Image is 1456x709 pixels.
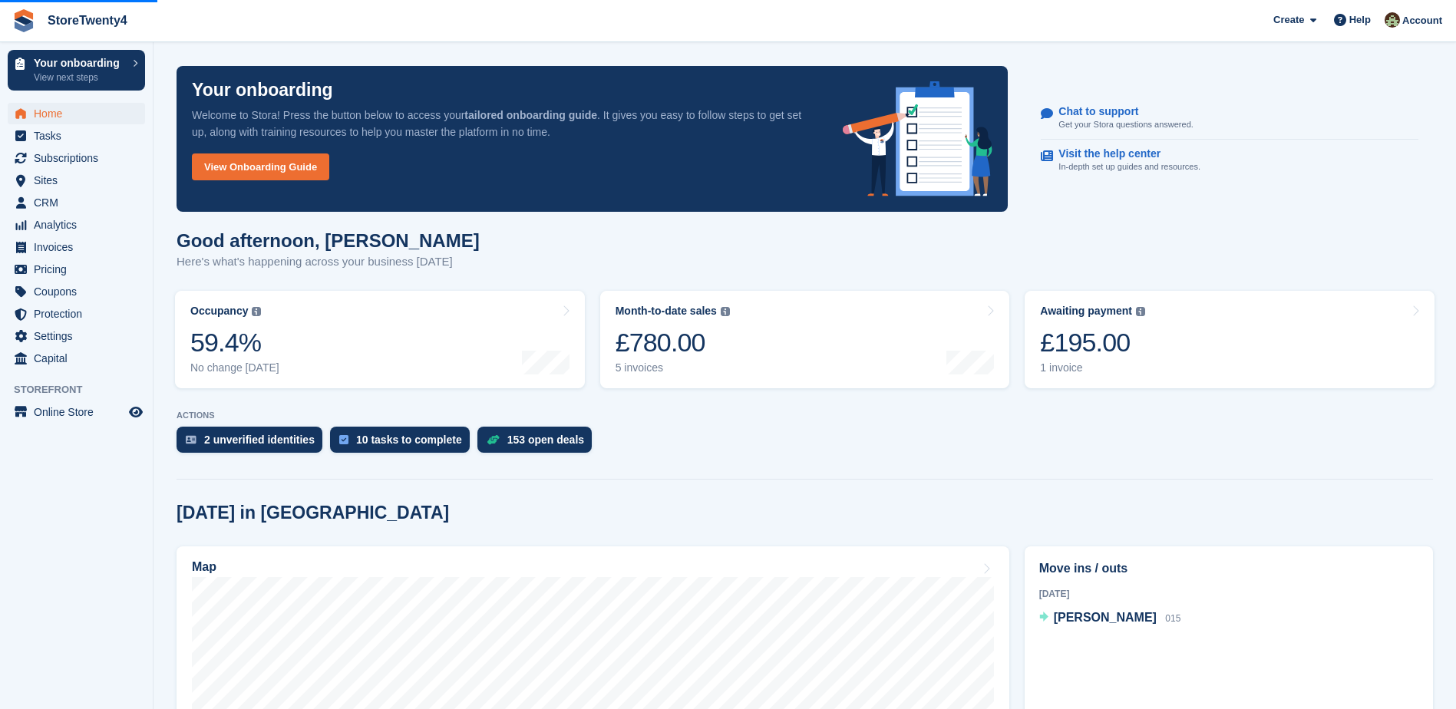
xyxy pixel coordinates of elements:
a: Visit the help center In-depth set up guides and resources. [1041,140,1418,181]
div: 10 tasks to complete [356,434,462,446]
span: Tasks [34,125,126,147]
img: Lee Hanlon [1385,12,1400,28]
a: menu [8,147,145,169]
img: verify_identity-adf6edd0f0f0b5bbfe63781bf79b02c33cf7c696d77639b501bdc392416b5a36.svg [186,435,196,444]
a: View Onboarding Guide [192,153,329,180]
img: stora-icon-8386f47178a22dfd0bd8f6a31ec36ba5ce8667c1dd55bd0f319d3a0aa187defe.svg [12,9,35,32]
div: 153 open deals [507,434,584,446]
p: Get your Stora questions answered. [1058,118,1193,131]
h2: Move ins / outs [1039,559,1418,578]
p: Your onboarding [34,58,125,68]
div: 5 invoices [616,361,730,374]
div: 59.4% [190,327,279,358]
span: Capital [34,348,126,369]
div: 1 invoice [1040,361,1145,374]
span: Online Store [34,401,126,423]
a: menu [8,303,145,325]
a: 153 open deals [477,427,599,460]
span: 015 [1165,613,1180,624]
div: 2 unverified identities [204,434,315,446]
div: No change [DATE] [190,361,279,374]
span: Invoices [34,236,126,258]
div: £195.00 [1040,327,1145,358]
p: In-depth set up guides and resources. [1058,160,1200,173]
h2: Map [192,560,216,574]
a: menu [8,125,145,147]
a: Occupancy 59.4% No change [DATE] [175,291,585,388]
a: menu [8,236,145,258]
a: menu [8,401,145,423]
p: Your onboarding [192,81,333,99]
span: CRM [34,192,126,213]
a: 10 tasks to complete [330,427,477,460]
div: Awaiting payment [1040,305,1132,318]
span: Subscriptions [34,147,126,169]
img: icon-info-grey-7440780725fd019a000dd9b08b2336e03edf1995a4989e88bcd33f0948082b44.svg [252,307,261,316]
p: View next steps [34,71,125,84]
span: Home [34,103,126,124]
span: [PERSON_NAME] [1054,611,1157,624]
a: menu [8,325,145,347]
h2: [DATE] in [GEOGRAPHIC_DATA] [177,503,449,523]
p: Welcome to Stora! Press the button below to access your . It gives you easy to follow steps to ge... [192,107,818,140]
a: Chat to support Get your Stora questions answered. [1041,97,1418,140]
a: menu [8,259,145,280]
div: Occupancy [190,305,248,318]
a: [PERSON_NAME] 015 [1039,608,1181,628]
p: ACTIONS [177,411,1433,420]
span: Create [1273,12,1304,28]
span: Account [1402,13,1442,28]
span: Coupons [34,281,126,302]
a: Your onboarding View next steps [8,50,145,91]
p: Here's what's happening across your business [DATE] [177,253,480,271]
span: Help [1349,12,1371,28]
a: Preview store [127,403,145,421]
span: Settings [34,325,126,347]
span: Protection [34,303,126,325]
p: Visit the help center [1058,147,1188,160]
div: Month-to-date sales [616,305,717,318]
a: menu [8,103,145,124]
img: icon-info-grey-7440780725fd019a000dd9b08b2336e03edf1995a4989e88bcd33f0948082b44.svg [1136,307,1145,316]
span: Sites [34,170,126,191]
img: deal-1b604bf984904fb50ccaf53a9ad4b4a5d6e5aea283cecdc64d6e3604feb123c2.svg [487,434,500,445]
a: menu [8,192,145,213]
h1: Good afternoon, [PERSON_NAME] [177,230,480,251]
span: Analytics [34,214,126,236]
img: icon-info-grey-7440780725fd019a000dd9b08b2336e03edf1995a4989e88bcd33f0948082b44.svg [721,307,730,316]
a: 2 unverified identities [177,427,330,460]
img: task-75834270c22a3079a89374b754ae025e5fb1db73e45f91037f5363f120a921f8.svg [339,435,348,444]
a: menu [8,170,145,191]
a: menu [8,214,145,236]
a: StoreTwenty4 [41,8,134,33]
span: Storefront [14,382,153,397]
a: menu [8,281,145,302]
div: [DATE] [1039,587,1418,601]
div: £780.00 [616,327,730,358]
a: Awaiting payment £195.00 1 invoice [1025,291,1435,388]
img: onboarding-info-6c161a55d2c0e0a8cae90662b2fe09162a5109e8cc188191df67fb4f79e88e88.svg [843,81,993,196]
p: Chat to support [1058,105,1180,118]
a: menu [8,348,145,369]
span: Pricing [34,259,126,280]
a: Month-to-date sales £780.00 5 invoices [600,291,1010,388]
strong: tailored onboarding guide [464,109,597,121]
